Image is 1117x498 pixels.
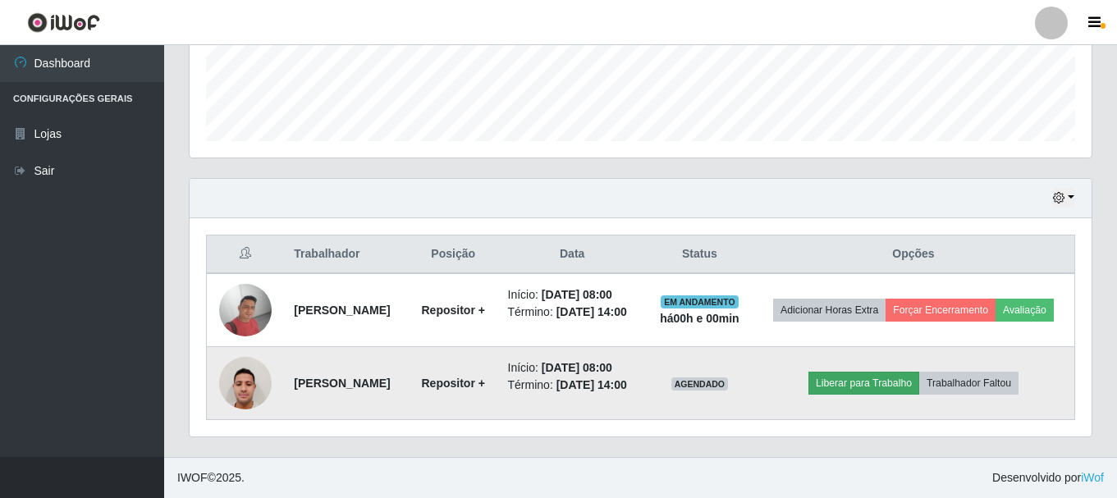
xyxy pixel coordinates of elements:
th: Opções [753,235,1075,274]
th: Posição [409,235,498,274]
li: Início: [508,286,637,304]
span: EM ANDAMENTO [661,295,739,308]
strong: [PERSON_NAME] [294,304,390,317]
img: 1710898857944.jpeg [219,284,272,336]
span: © 2025 . [177,469,245,487]
li: Término: [508,377,637,394]
strong: Repositor + [422,304,485,317]
a: iWof [1081,471,1104,484]
img: 1749045235898.jpeg [219,348,272,418]
strong: Repositor + [422,377,485,390]
button: Trabalhador Faltou [919,372,1019,395]
time: [DATE] 14:00 [556,378,627,391]
li: Início: [508,359,637,377]
button: Avaliação [996,299,1054,322]
time: [DATE] 08:00 [542,288,612,301]
strong: [PERSON_NAME] [294,377,390,390]
span: IWOF [177,471,208,484]
time: [DATE] 14:00 [556,305,627,318]
th: Trabalhador [284,235,409,274]
img: CoreUI Logo [27,12,100,33]
span: Desenvolvido por [992,469,1104,487]
button: Forçar Encerramento [886,299,996,322]
time: [DATE] 08:00 [542,361,612,374]
button: Adicionar Horas Extra [773,299,886,322]
span: AGENDADO [671,377,729,391]
li: Término: [508,304,637,321]
th: Status [647,235,753,274]
strong: há 00 h e 00 min [660,312,739,325]
button: Liberar para Trabalho [808,372,919,395]
th: Data [498,235,647,274]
